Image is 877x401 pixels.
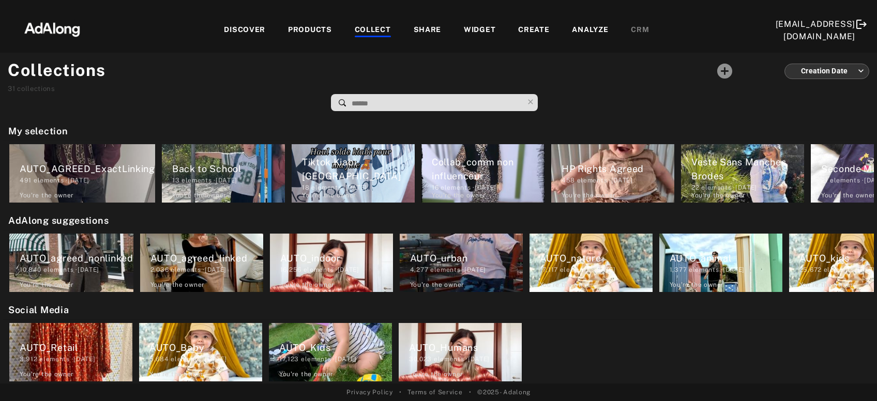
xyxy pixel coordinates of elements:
[20,265,133,274] div: elements · [DATE]
[266,320,395,384] div: AUTO_Kids17,123 elements ·[DATE]You're the owner
[409,369,463,379] div: You're the owner
[172,191,226,200] div: You're the owner
[20,177,32,184] span: 491
[7,13,98,44] img: 63233d7d88ed69de3c212112c67096b6.png
[397,230,526,295] div: AUTO_urban4,277 elements ·[DATE]You're the owner
[20,251,133,265] div: AUTO_agreed_nonlinked
[414,24,442,37] div: SHARE
[656,230,785,295] div: AUTO_animal1,377 elements ·[DATE]You're the owner
[279,356,299,363] span: 17,123
[279,354,392,364] div: elements · [DATE]
[825,351,877,401] iframe: Chat Widget
[691,184,699,191] span: 22
[540,280,594,289] div: You're the owner
[6,320,135,384] div: AUTO_Retail3,912 elements ·[DATE]You're the owner
[289,141,418,206] div: Tiktok Kiabi [GEOGRAPHIC_DATA]18 elements ·[DATE]You're the owner
[562,177,575,184] span: 458
[302,184,309,191] span: 18
[150,251,263,265] div: AUTO_agreed_linked
[149,354,262,364] div: elements · [DATE]
[288,24,332,37] div: PRODUCTS
[20,341,132,354] div: AUTO_Retail
[279,341,392,354] div: AUTO_Kids
[432,184,438,191] span: 16
[825,351,877,401] div: Widget de chat
[432,191,486,200] div: You're the owner
[280,251,393,265] div: AUTO_indoor
[224,24,265,37] div: DISCOVER
[149,341,262,354] div: AUTO_Baby
[407,388,462,397] a: Terms of Service
[540,266,558,273] span: 17,117
[409,341,522,354] div: AUTO_Humans
[6,230,137,295] div: AUTO_agreed_nonlinked10,840 elements ·[DATE]You're the owner
[670,251,782,265] div: AUTO_animal
[572,24,608,37] div: ANALYZE
[821,177,828,184] span: 21
[20,369,74,379] div: You're the owner
[548,141,677,206] div: HP Rights Agreed458 elements ·[DATE]You're the owner
[20,356,38,363] span: 3,912
[409,356,432,363] span: 30,023
[150,280,205,289] div: You're the owner
[8,84,106,94] div: collections
[8,213,874,227] h2: AdAlong suggestions
[518,24,549,37] div: CREATE
[562,176,674,185] div: elements · [DATE]
[794,57,864,85] div: Creation Date
[8,303,874,317] h2: Social Media
[399,388,402,397] span: •
[6,141,158,206] div: AUTO_AGREED_ExactLinking491 elements ·[DATE]You're the owner
[280,265,393,274] div: elements · [DATE]
[280,266,301,273] span: 16,256
[691,191,746,200] div: You're the owner
[346,388,393,397] a: Privacy Policy
[410,251,523,265] div: AUTO_urban
[410,280,464,289] div: You're the owner
[355,24,391,37] div: COLLECT
[410,266,429,273] span: 4,277
[396,320,525,384] div: AUTO_Humans30,023 elements ·[DATE]You're the owner
[172,177,179,184] span: 13
[149,369,204,379] div: You're the owner
[670,266,687,273] span: 1,377
[20,354,132,364] div: elements · [DATE]
[526,230,656,295] div: AUTO_nature17,117 elements ·[DATE]You're the owner
[464,24,495,37] div: WIDGET
[409,354,522,364] div: elements · [DATE]
[712,58,738,84] button: Add a collecton
[821,191,875,200] div: You're the owner
[150,266,169,273] span: 2,036
[670,265,782,274] div: elements · [DATE]
[150,265,263,274] div: elements · [DATE]
[20,191,74,200] div: You're the owner
[432,183,545,192] div: elements · [DATE]
[691,183,804,192] div: elements · [DATE]
[418,141,548,206] div: Collab_comm non influenceur16 elements ·[DATE]You're the owner
[172,162,285,176] div: Back to School
[8,124,874,138] h2: My selection
[799,280,854,289] div: You're the owner
[477,388,531,397] span: © 2025 - Adalong
[172,176,285,185] div: elements · [DATE]
[670,280,724,289] div: You're the owner
[8,85,15,92] span: 31
[678,141,807,206] div: Veste Sans Manches Brodes22 elements ·[DATE]You're the owner
[20,280,74,289] div: You're the owner
[280,280,335,289] div: You're the owner
[302,183,415,192] div: elements · [DATE]
[20,176,155,185] div: elements · [DATE]
[20,162,155,176] div: AUTO_AGREED_ExactLinking
[691,155,804,183] div: Veste Sans Manches Brodes
[302,191,356,200] div: You're the owner
[540,265,653,274] div: elements · [DATE]
[136,320,265,384] div: AUTO_Baby5,684 elements ·[DATE]You're the owner
[302,155,415,183] div: Tiktok Kiabi [GEOGRAPHIC_DATA]
[469,388,472,397] span: •
[631,24,649,37] div: CRM
[776,18,856,43] div: [EMAIL_ADDRESS][DOMAIN_NAME]
[279,369,334,379] div: You're the owner
[540,251,653,265] div: AUTO_nature
[432,155,545,183] div: Collab_comm non influenceur
[410,265,523,274] div: elements · [DATE]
